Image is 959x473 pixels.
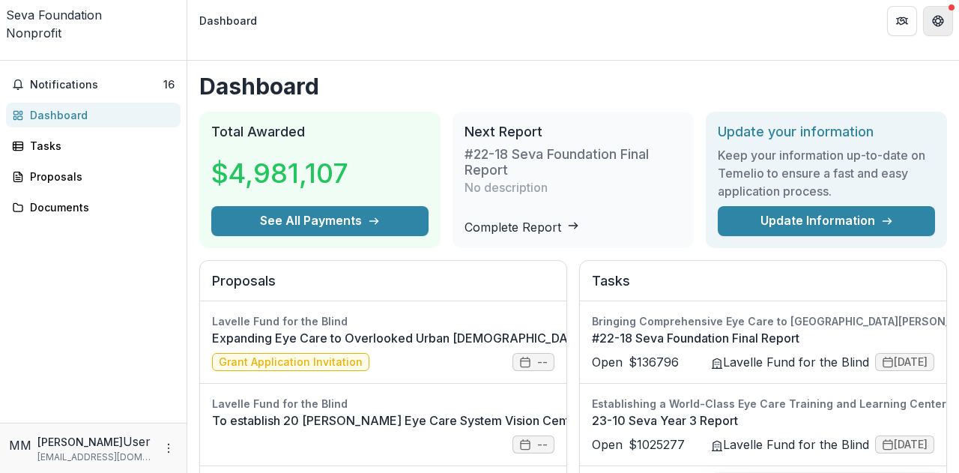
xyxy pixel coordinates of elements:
[6,133,181,158] a: Tasks
[923,6,953,36] button: Get Help
[199,73,947,100] h1: Dashboard
[6,195,181,220] a: Documents
[193,10,263,31] nav: breadcrumb
[211,206,429,236] button: See All Payments
[465,178,548,196] p: No description
[163,78,175,91] span: 16
[30,169,169,184] div: Proposals
[9,436,31,454] div: Margo Mays
[592,273,934,301] h2: Tasks
[199,13,257,28] div: Dashboard
[212,273,554,301] h2: Proposals
[718,206,935,236] a: Update Information
[6,164,181,189] a: Proposals
[6,103,181,127] a: Dashboard
[718,146,935,200] h3: Keep your information up-to-date on Temelio to ensure a fast and easy application process.
[465,146,682,178] h3: #22-18 Seva Foundation Final Report
[6,73,181,97] button: Notifications16
[887,6,917,36] button: Partners
[6,25,61,40] span: Nonprofit
[6,6,181,24] div: Seva Foundation
[30,79,163,91] span: Notifications
[160,439,178,457] button: More
[212,329,846,347] a: Expanding Eye Care to Overlooked Urban [DEMOGRAPHIC_DATA] Communities in [US_STATE] and [US_STATE]
[211,153,348,193] h3: $4,981,107
[211,124,429,140] h2: Total Awarded
[123,433,151,451] p: User
[30,138,169,154] div: Tasks
[37,451,154,464] p: [EMAIL_ADDRESS][DOMAIN_NAME]
[465,124,682,140] h2: Next Report
[30,199,169,215] div: Documents
[718,124,935,140] h2: Update your information
[30,107,169,123] div: Dashboard
[465,220,579,235] a: Complete Report
[37,434,123,450] p: [PERSON_NAME]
